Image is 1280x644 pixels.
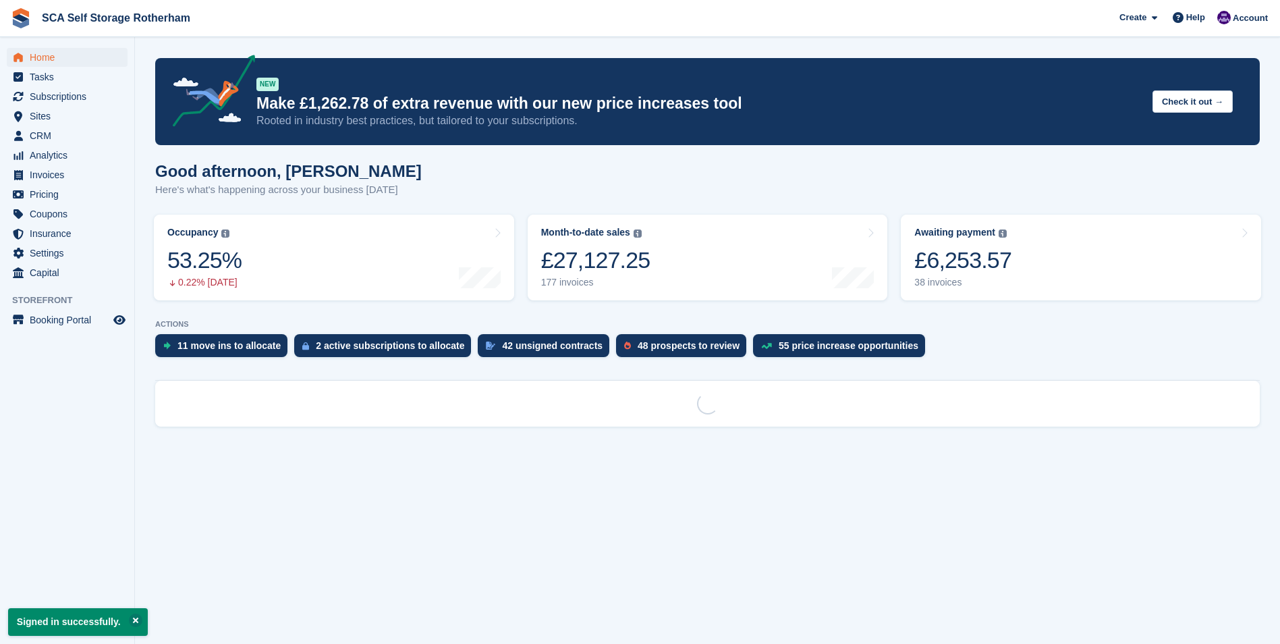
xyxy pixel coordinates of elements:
[36,7,196,29] a: SCA Self Storage Rotherham
[914,246,1011,274] div: £6,253.57
[30,126,111,145] span: CRM
[221,230,229,238] img: icon-info-grey-7440780725fd019a000dd9b08b2336e03edf1995a4989e88bcd33f0948082b44.svg
[167,227,218,238] div: Occupancy
[7,205,128,223] a: menu
[624,342,631,350] img: prospect-51fa495bee0391a8d652442698ab0144808aea92771e9ea1ae160a38d050c398.svg
[7,263,128,282] a: menu
[486,342,495,350] img: contract_signature_icon-13c848040528278c33f63329250d36e43548de30e8caae1d1a13099fd9432cc5.svg
[1152,90,1233,113] button: Check it out →
[8,608,148,636] p: Signed in successfully.
[1186,11,1205,24] span: Help
[30,48,111,67] span: Home
[30,311,111,329] span: Booking Portal
[541,246,650,274] div: £27,127.25
[12,294,134,307] span: Storefront
[7,311,128,329] a: menu
[155,334,294,364] a: 11 move ins to allocate
[638,340,740,351] div: 48 prospects to review
[7,146,128,165] a: menu
[541,227,630,238] div: Month-to-date sales
[30,68,111,86] span: Tasks
[30,87,111,106] span: Subscriptions
[7,126,128,145] a: menu
[11,8,31,28] img: stora-icon-8386f47178a22dfd0bd8f6a31ec36ba5ce8667c1dd55bd0f319d3a0aa187defe.svg
[30,146,111,165] span: Analytics
[294,334,478,364] a: 2 active subscriptions to allocate
[302,342,309,350] img: active_subscription_to_allocate_icon-d502201f5373d7db506a760aba3b589e785aa758c864c3986d89f69b8ff3...
[154,215,514,300] a: Occupancy 53.25% 0.22% [DATE]
[256,113,1142,128] p: Rooted in industry best practices, but tailored to your subscriptions.
[753,334,932,364] a: 55 price increase opportunities
[502,340,603,351] div: 42 unsigned contracts
[1233,11,1268,25] span: Account
[30,244,111,263] span: Settings
[528,215,888,300] a: Month-to-date sales £27,127.25 177 invoices
[7,68,128,86] a: menu
[7,185,128,204] a: menu
[779,340,918,351] div: 55 price increase opportunities
[7,87,128,106] a: menu
[7,165,128,184] a: menu
[478,334,616,364] a: 42 unsigned contracts
[1119,11,1146,24] span: Create
[30,224,111,243] span: Insurance
[634,230,642,238] img: icon-info-grey-7440780725fd019a000dd9b08b2336e03edf1995a4989e88bcd33f0948082b44.svg
[7,48,128,67] a: menu
[30,205,111,223] span: Coupons
[161,55,256,132] img: price-adjustments-announcement-icon-8257ccfd72463d97f412b2fc003d46551f7dbcb40ab6d574587a9cd5c0d94...
[999,230,1007,238] img: icon-info-grey-7440780725fd019a000dd9b08b2336e03edf1995a4989e88bcd33f0948082b44.svg
[616,334,753,364] a: 48 prospects to review
[155,162,422,180] h1: Good afternoon, [PERSON_NAME]
[30,165,111,184] span: Invoices
[167,277,242,288] div: 0.22% [DATE]
[111,312,128,328] a: Preview store
[256,94,1142,113] p: Make £1,262.78 of extra revenue with our new price increases tool
[914,227,995,238] div: Awaiting payment
[901,215,1261,300] a: Awaiting payment £6,253.57 38 invoices
[7,224,128,243] a: menu
[155,182,422,198] p: Here's what's happening across your business [DATE]
[30,263,111,282] span: Capital
[30,185,111,204] span: Pricing
[163,342,171,350] img: move_ins_to_allocate_icon-fdf77a2bb77ea45bf5b3d319d69a93e2d87916cf1d5bf7949dd705db3b84f3ca.svg
[1217,11,1231,24] img: Kelly Neesham
[7,244,128,263] a: menu
[316,340,464,351] div: 2 active subscriptions to allocate
[761,343,772,349] img: price_increase_opportunities-93ffe204e8149a01c8c9dc8f82e8f89637d9d84a8eef4429ea346261dce0b2c0.svg
[541,277,650,288] div: 177 invoices
[155,320,1260,329] p: ACTIONS
[30,107,111,126] span: Sites
[256,78,279,91] div: NEW
[177,340,281,351] div: 11 move ins to allocate
[7,107,128,126] a: menu
[914,277,1011,288] div: 38 invoices
[167,246,242,274] div: 53.25%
